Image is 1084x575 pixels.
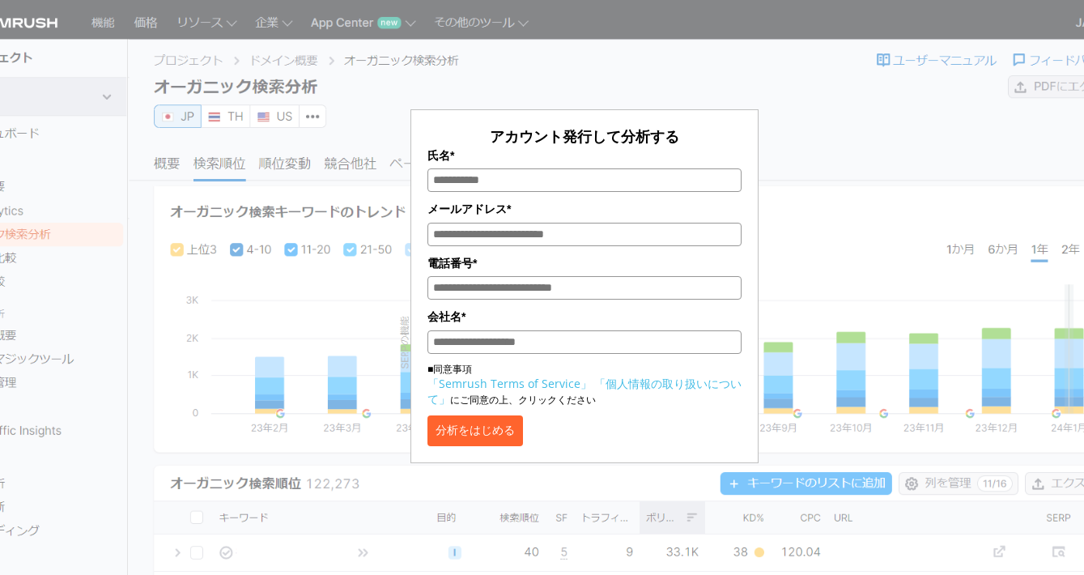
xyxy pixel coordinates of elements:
span: アカウント発行して分析する [490,126,679,146]
label: メールアドレス* [427,200,742,218]
a: 「個人情報の取り扱いについて」 [427,376,742,407]
button: 分析をはじめる [427,415,523,446]
label: 電話番号* [427,254,742,272]
p: ■同意事項 にご同意の上、クリックください [427,362,742,407]
a: 「Semrush Terms of Service」 [427,376,592,391]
